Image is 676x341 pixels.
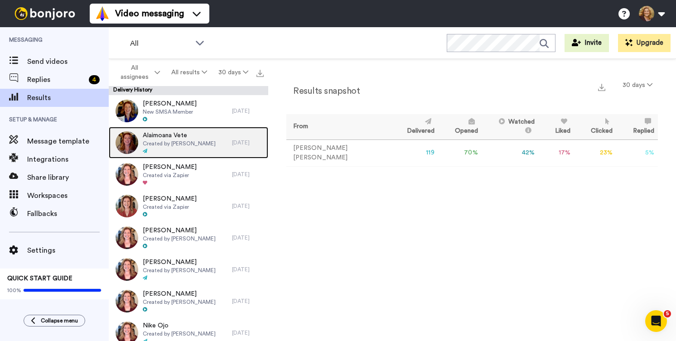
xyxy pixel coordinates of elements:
div: [DATE] [232,266,264,273]
span: QUICK START GUIDE [7,275,72,282]
span: Created by [PERSON_NAME] [143,140,216,147]
td: 5 % [616,139,658,166]
div: [DATE] [232,234,264,241]
span: [PERSON_NAME] [143,289,216,298]
span: Share library [27,172,109,183]
img: 35acabac-1f70-4ec6-8369-f33144de24d5-thumb.jpg [116,258,138,281]
span: All assignees [116,63,153,82]
img: vm-color.svg [95,6,110,21]
h2: Results snapshot [286,86,360,96]
span: New SMSA Member [143,108,197,115]
img: af8e357f-6fd6-4b7d-b554-0797ea4de579-thumb.jpg [116,226,138,249]
th: From [286,114,390,139]
span: Created by [PERSON_NAME] [143,298,216,306]
span: Video messaging [115,7,184,20]
button: Invite [565,34,609,52]
span: Collapse menu [41,317,78,324]
img: 3095858b-c7ba-490c-9a32-520f1ec8805a-thumb.jpg [116,163,138,186]
button: Export a summary of each team member’s results that match this filter now. [595,80,608,93]
a: [PERSON_NAME]Created via Zapier[DATE] [109,158,268,190]
a: [PERSON_NAME]Created by [PERSON_NAME][DATE] [109,254,268,285]
button: All assignees [111,60,166,85]
span: Nike Ojo [143,321,216,330]
span: Created via Zapier [143,172,197,179]
div: [DATE] [232,329,264,336]
td: 17 % [538,139,574,166]
span: Created by [PERSON_NAME] [143,330,216,337]
button: Export all results that match these filters now. [254,66,266,79]
span: Integrations [27,154,109,165]
span: [PERSON_NAME] [143,194,197,203]
span: Send videos [27,56,109,67]
span: [PERSON_NAME] [143,226,216,235]
div: 4 [89,75,100,84]
span: All [130,38,191,49]
span: 100% [7,287,21,294]
span: [PERSON_NAME] [143,99,197,108]
img: 35acabac-1f70-4ec6-8369-f33144de24d5-thumb.jpg [116,290,138,312]
th: Opened [438,114,482,139]
th: Watched [482,114,538,139]
span: Created by [PERSON_NAME] [143,235,216,242]
td: [PERSON_NAME] [PERSON_NAME] [286,139,390,166]
img: 7049023a-5599-4c4b-96b4-d2570ccdaff2-thumb.jpg [116,100,138,122]
div: Delivery History [109,86,268,95]
span: Alaimoana Vete [143,131,216,140]
div: [DATE] [232,139,264,146]
div: [DATE] [232,171,264,178]
span: Workspaces [27,190,109,201]
span: Message template [27,136,109,147]
a: [PERSON_NAME]Created via Zapier[DATE] [109,190,268,222]
div: [DATE] [232,202,264,210]
img: ba70793d-812b-4597-b1bf-c6a238f11146-thumb.jpg [116,195,138,217]
img: 099e2574-0a8e-48c1-b072-0d0298cb2555-thumb.jpg [116,131,138,154]
span: 5 [664,310,671,317]
span: Created via Zapier [143,203,197,211]
a: [PERSON_NAME]New SMSA Member[DATE] [109,95,268,127]
span: Results [27,92,109,103]
span: [PERSON_NAME] [143,258,216,267]
a: [PERSON_NAME]Created by [PERSON_NAME][DATE] [109,222,268,254]
img: export.svg [256,70,264,77]
a: Alaimoana VeteCreated by [PERSON_NAME][DATE] [109,127,268,158]
button: 30 days [617,77,658,93]
div: [DATE] [232,298,264,305]
td: 42 % [482,139,538,166]
div: [DATE] [232,107,264,115]
button: 30 days [212,64,254,81]
th: Clicked [574,114,616,139]
th: Replied [616,114,658,139]
th: Liked [538,114,574,139]
td: 23 % [574,139,616,166]
a: [PERSON_NAME]Created by [PERSON_NAME][DATE] [109,285,268,317]
span: Fallbacks [27,208,109,219]
iframe: Intercom live chat [645,310,667,332]
button: Upgrade [618,34,671,52]
button: All results [166,64,213,81]
td: 70 % [438,139,482,166]
span: Replies [27,74,85,85]
span: Created by [PERSON_NAME] [143,267,216,274]
span: Settings [27,245,109,256]
img: bj-logo-header-white.svg [11,7,79,20]
span: [PERSON_NAME] [143,163,197,172]
button: Collapse menu [24,315,85,327]
img: export.svg [598,84,605,91]
td: 119 [390,139,438,166]
th: Delivered [390,114,438,139]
